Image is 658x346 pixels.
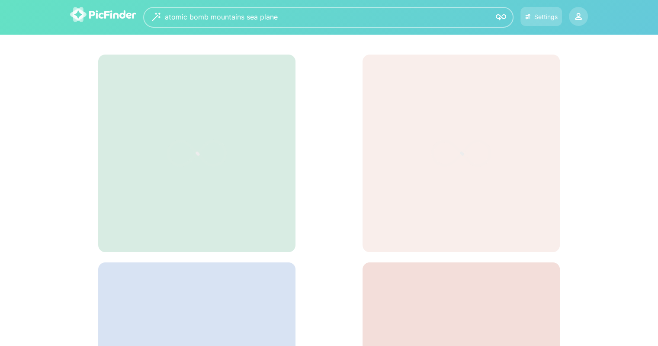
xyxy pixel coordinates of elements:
[152,13,160,21] img: wizard.svg
[496,12,506,23] img: icon-search.svg
[525,13,531,20] img: icon-settings.svg
[534,13,557,20] div: Settings
[70,7,136,22] img: logo-picfinder-white-transparent.svg
[520,7,562,26] button: Settings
